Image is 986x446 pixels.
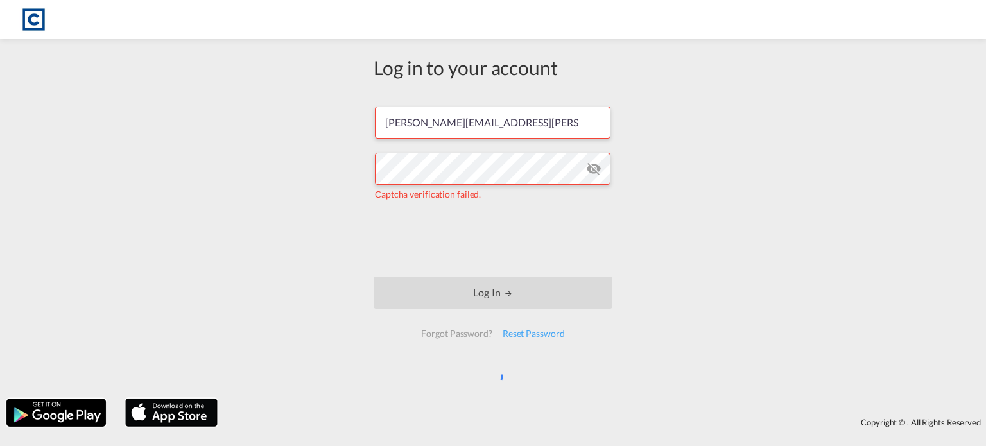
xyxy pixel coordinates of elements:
[5,397,107,428] img: google.png
[224,411,986,433] div: Copyright © . All Rights Reserved
[19,5,48,34] img: 1fdb9190129311efbfaf67cbb4249bed.jpeg
[375,189,481,200] span: Captcha verification failed.
[374,54,612,81] div: Log in to your account
[124,397,219,428] img: apple.png
[375,107,610,139] input: Enter email/phone number
[374,277,612,309] button: LOGIN
[416,322,497,345] div: Forgot Password?
[497,322,570,345] div: Reset Password
[586,161,601,176] md-icon: icon-eye-off
[395,214,591,264] iframe: reCAPTCHA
